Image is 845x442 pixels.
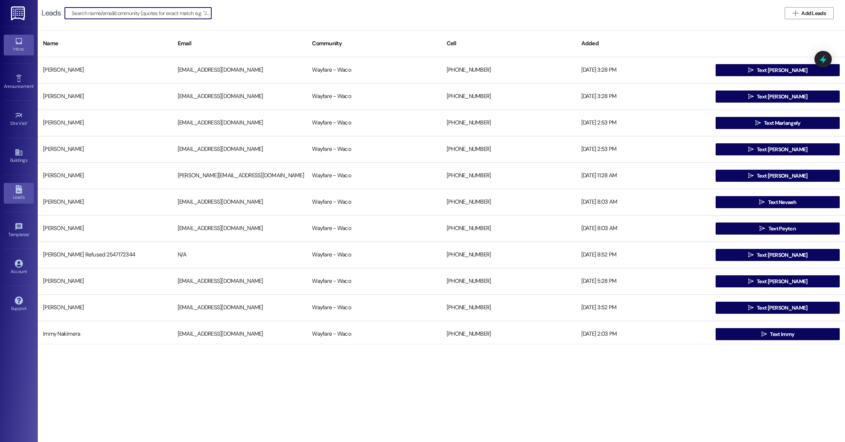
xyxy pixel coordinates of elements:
span: Text Peyton [768,225,796,233]
a: Buildings [4,146,34,166]
a: Account [4,257,34,278]
div: Wayfare - Waco [307,300,441,315]
span: • [34,83,35,88]
div: [PHONE_NUMBER] [441,168,576,183]
a: Site Visit • [4,109,34,129]
div: [DATE] 2:53 PM [576,142,711,157]
div: [PERSON_NAME] [38,168,172,183]
div: [PERSON_NAME] [38,221,172,236]
img: ResiDesk Logo [11,6,26,20]
button: Text Mariangely [716,117,840,129]
div: [DATE] 11:28 AM [576,168,711,183]
span: • [27,120,28,125]
button: Text [PERSON_NAME] [716,275,840,287]
i:  [748,305,754,311]
div: [PHONE_NUMBER] [441,274,576,289]
div: [PHONE_NUMBER] [441,142,576,157]
div: [PERSON_NAME][EMAIL_ADDRESS][DOMAIN_NAME] [172,168,307,183]
div: Added [576,34,711,53]
div: N/A [172,247,307,262]
button: Text [PERSON_NAME] [716,170,840,182]
div: Wayfare - Waco [307,168,441,183]
div: [DATE] 8:03 AM [576,221,711,236]
span: Text [PERSON_NAME] [757,304,807,312]
button: Text Nevaeh [716,196,840,208]
i:  [748,278,754,284]
button: Text [PERSON_NAME] [716,91,840,103]
span: Text [PERSON_NAME] [757,172,807,180]
div: [DATE] 3:28 PM [576,89,711,104]
i:  [748,94,754,100]
span: Text Nevaeh [768,198,796,206]
button: Text [PERSON_NAME] [716,249,840,261]
button: Text [PERSON_NAME] [716,302,840,314]
div: [PHONE_NUMBER] [441,89,576,104]
div: [DATE] 8:03 AM [576,195,711,210]
div: Immy Nakimera [38,327,172,342]
i:  [761,331,767,337]
a: Inbox [4,35,34,55]
div: [EMAIL_ADDRESS][DOMAIN_NAME] [172,89,307,104]
div: [PHONE_NUMBER] [441,63,576,78]
div: [PERSON_NAME] [38,63,172,78]
div: [PERSON_NAME] [38,195,172,210]
div: [PERSON_NAME] [38,115,172,130]
span: Text [PERSON_NAME] [757,251,807,259]
div: [EMAIL_ADDRESS][DOMAIN_NAME] [172,274,307,289]
i:  [759,226,765,232]
div: Email [172,34,307,53]
span: • [29,231,30,236]
div: [PHONE_NUMBER] [441,300,576,315]
div: Wayfare - Waco [307,89,441,104]
div: [PHONE_NUMBER] [441,327,576,342]
a: Leads [4,183,34,203]
input: Search name/email/community (quotes for exact match e.g. "John Smith") [72,8,211,18]
div: [DATE] 3:52 PM [576,300,711,315]
i:  [748,252,754,258]
span: Text [PERSON_NAME] [757,278,807,285]
span: Add Leads [801,9,826,17]
i:  [748,146,754,152]
i:  [793,10,798,16]
div: Wayfare - Waco [307,274,441,289]
button: Text Immy [716,328,840,340]
div: [PHONE_NUMBER] [441,115,576,130]
span: Text Immy [770,330,794,338]
i:  [748,67,754,73]
div: Wayfare - Waco [307,327,441,342]
div: Wayfare - Waco [307,142,441,157]
div: [EMAIL_ADDRESS][DOMAIN_NAME] [172,115,307,130]
div: Wayfare - Waco [307,195,441,210]
button: Text [PERSON_NAME] [716,64,840,76]
div: Leads [41,9,61,17]
i:  [755,120,761,126]
div: [EMAIL_ADDRESS][DOMAIN_NAME] [172,195,307,210]
div: [PERSON_NAME] [38,142,172,157]
div: [EMAIL_ADDRESS][DOMAIN_NAME] [172,142,307,157]
a: Templates • [4,220,34,241]
div: [PERSON_NAME] [38,300,172,315]
span: Text [PERSON_NAME] [757,66,807,74]
button: Add Leads [785,7,834,19]
button: Text [PERSON_NAME] [716,143,840,155]
div: [EMAIL_ADDRESS][DOMAIN_NAME] [172,300,307,315]
div: Wayfare - Waco [307,247,441,262]
div: [PERSON_NAME] Refused 2547172344 [38,247,172,262]
div: Name [38,34,172,53]
a: Support [4,294,34,315]
div: [DATE] 3:28 PM [576,63,711,78]
div: [DATE] 8:52 PM [576,247,711,262]
div: Wayfare - Waco [307,63,441,78]
div: [EMAIL_ADDRESS][DOMAIN_NAME] [172,63,307,78]
i:  [759,199,765,205]
div: [PHONE_NUMBER] [441,221,576,236]
div: [PHONE_NUMBER] [441,195,576,210]
button: Text Peyton [716,223,840,235]
span: Text Mariangely [764,119,800,127]
div: [EMAIL_ADDRESS][DOMAIN_NAME] [172,327,307,342]
div: Wayfare - Waco [307,115,441,130]
span: Text [PERSON_NAME] [757,93,807,101]
div: [PERSON_NAME] [38,89,172,104]
div: [DATE] 2:03 PM [576,327,711,342]
span: Text [PERSON_NAME] [757,146,807,153]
